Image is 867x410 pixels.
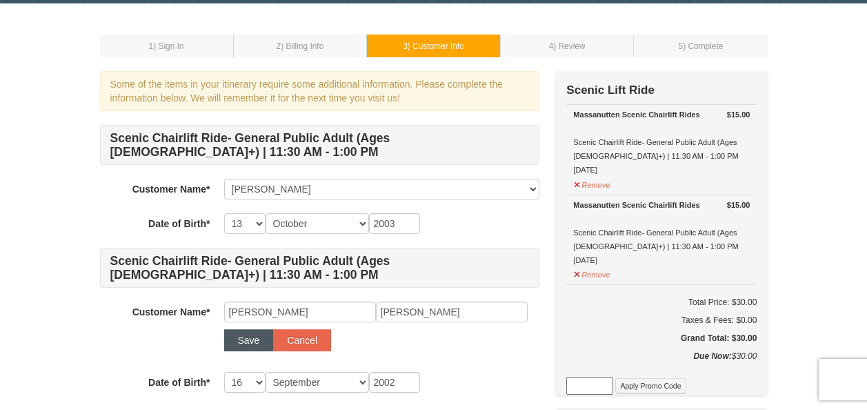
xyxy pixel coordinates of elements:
strong: Due Now: [693,351,731,361]
div: Massanutten Scenic Chairlift Rides [573,108,750,121]
small: 4 [549,41,586,51]
strong: $15.00 [727,198,750,212]
strong: Date of Birth* [148,218,210,229]
span: ) Review [553,41,585,51]
div: Taxes & Fees: $0.00 [566,313,757,327]
h5: Grand Total: $30.00 [566,331,757,345]
button: Cancel [273,329,331,351]
strong: Scenic Lift Ride [566,84,655,97]
strong: Customer Name* [132,306,210,318]
strong: $15.00 [727,108,750,121]
button: Remove [573,175,610,192]
button: Remove [573,264,610,282]
h6: Total Price: $30.00 [566,295,757,309]
button: Apply Promo Code [615,378,686,393]
span: ) Billing Info [281,41,323,51]
h4: Scenic Chairlift Ride- General Public Adult (Ages [DEMOGRAPHIC_DATA]+) | 11:30 AM - 1:00 PM [100,248,539,288]
input: Last Name [376,302,528,322]
small: 3 [403,41,464,51]
input: YYYY [369,372,420,393]
div: $30.00 [566,349,757,377]
span: ) Complete [683,41,723,51]
span: ) Sign In [153,41,183,51]
div: Scenic Chairlift Ride- General Public Adult (Ages [DEMOGRAPHIC_DATA]+) | 11:30 AM - 1:00 PM [DATE] [573,198,750,267]
small: 5 [679,41,724,51]
small: 1 [149,41,184,51]
span: ) Customer Info [408,41,464,51]
input: YYYY [369,213,420,234]
div: Massanutten Scenic Chairlift Rides [573,198,750,212]
small: 2 [277,41,324,51]
div: Some of the items in your itinerary require some additional information. Please complete the info... [100,71,539,111]
strong: Customer Name* [132,184,210,195]
div: Scenic Chairlift Ride- General Public Adult (Ages [DEMOGRAPHIC_DATA]+) | 11:30 AM - 1:00 PM [DATE] [573,108,750,177]
h4: Scenic Chairlift Ride- General Public Adult (Ages [DEMOGRAPHIC_DATA]+) | 11:30 AM - 1:00 PM [100,125,539,165]
input: First Name [224,302,376,322]
strong: Date of Birth* [148,377,210,388]
button: Save [224,329,274,351]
